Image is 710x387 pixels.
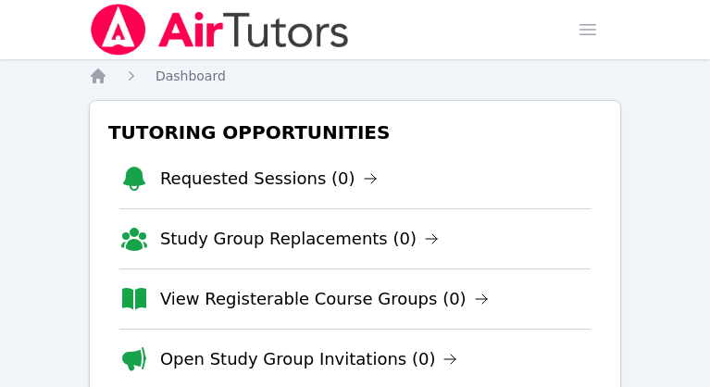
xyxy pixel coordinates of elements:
img: Air Tutors [89,4,351,56]
h3: Tutoring Opportunities [105,116,605,149]
a: View Registerable Course Groups (0) [160,286,489,312]
a: Study Group Replacements (0) [160,226,439,252]
a: Open Study Group Invitations (0) [160,346,458,372]
a: Requested Sessions (0) [160,166,378,192]
span: Dashboard [156,69,226,83]
nav: Breadcrumb [89,67,621,85]
a: Dashboard [156,67,226,85]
